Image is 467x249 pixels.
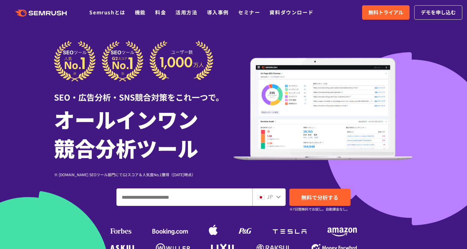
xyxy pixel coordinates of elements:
[267,193,273,200] span: JP
[54,105,234,162] h1: オールインワン 競合分析ツール
[368,8,403,17] span: 無料トライアル
[362,5,410,20] a: 無料トライアル
[289,189,351,206] a: 無料で分析する
[89,8,125,16] a: Semrushとは
[238,8,260,16] a: セミナー
[135,8,146,16] a: 機能
[414,5,462,20] a: デモを申し込む
[421,8,456,17] span: デモを申し込む
[207,8,229,16] a: 導入事例
[54,172,234,177] div: ※ [DOMAIN_NAME] SEOツール部門にてG2スコア＆人気度No.1獲得（[DATE]時点）
[117,189,252,206] input: ドメイン、キーワードまたはURLを入力してください
[155,8,166,16] a: 料金
[301,193,338,201] span: 無料で分析する
[54,82,234,103] div: SEO・広告分析・SNS競合対策をこれ一つで。
[269,8,313,16] a: 資料ダウンロード
[289,206,350,212] small: ※7日間無料でお試し。自動課金なし。
[175,8,197,16] a: 活用方法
